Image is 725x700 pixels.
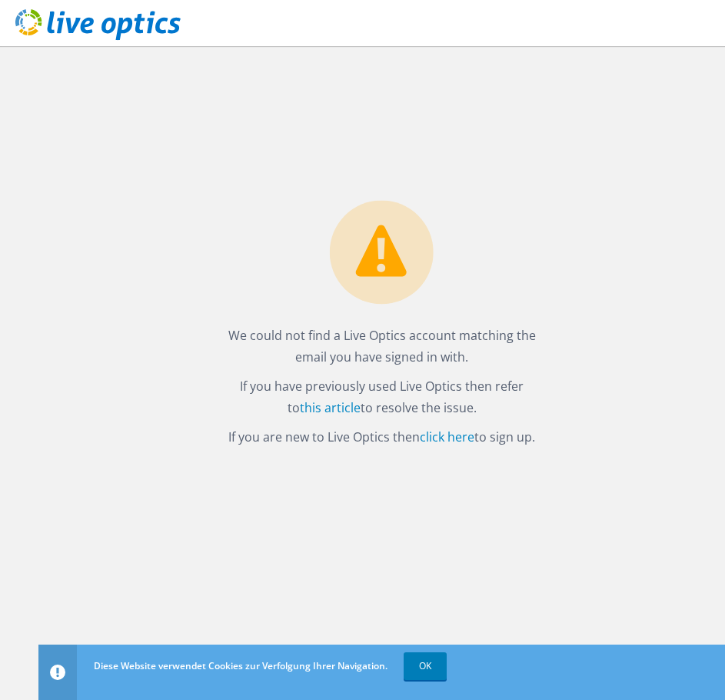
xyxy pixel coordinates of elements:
[300,399,361,416] a: this article
[225,426,538,448] p: If you are new to Live Optics then to sign up.
[225,325,538,368] p: We could not find a Live Optics account matching the email you have signed in with.
[94,659,387,672] span: Diese Website verwendet Cookies zur Verfolgung Ihrer Navigation.
[225,375,538,418] p: If you have previously used Live Optics then refer to to resolve the issue.
[404,652,447,680] a: OK
[420,428,474,445] a: click here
